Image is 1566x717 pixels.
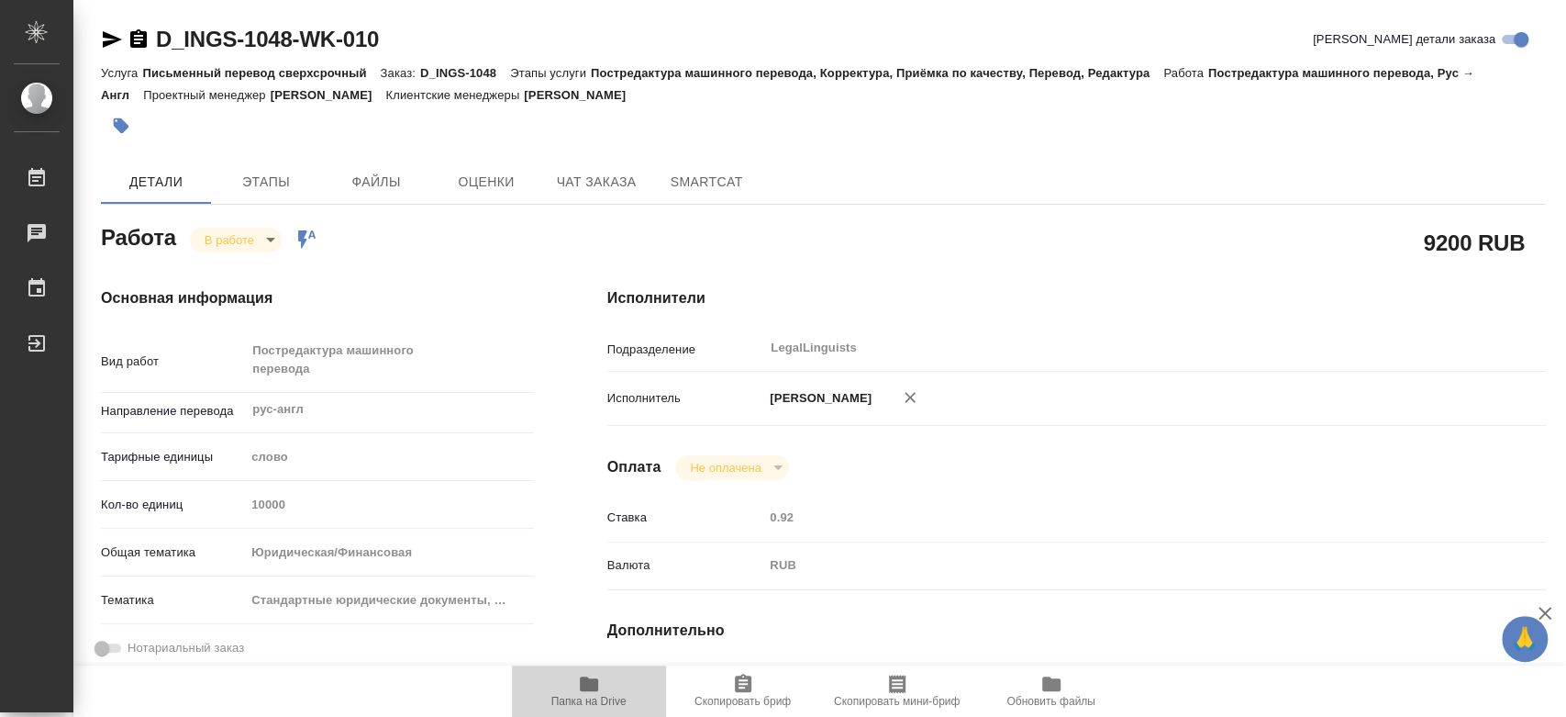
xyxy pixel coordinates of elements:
p: Тематика [101,591,245,610]
p: Кол-во единиц [101,496,245,514]
span: Этапы [222,171,310,194]
p: Клиентские менеджеры [386,88,525,102]
p: D_INGS-1048 [420,66,510,80]
span: [PERSON_NAME] детали заказа [1313,30,1495,49]
button: Скопировать бриф [666,666,820,717]
p: Услуга [101,66,142,80]
h4: Исполнители [607,287,1546,309]
p: Общая тематика [101,543,245,562]
span: Папка на Drive [551,695,627,708]
button: В работе [199,232,260,248]
h2: Работа [101,219,176,252]
button: Скопировать мини-бриф [820,666,974,717]
span: Файлы [332,171,420,194]
h4: Основная информация [101,287,534,309]
span: SmartCat [662,171,750,194]
p: Проектный менеджер [143,88,270,102]
h4: Дополнительно [607,620,1546,642]
h4: Оплата [607,456,661,478]
p: Подразделение [607,341,764,359]
span: 🙏 [1509,620,1540,658]
div: В работе [190,228,282,252]
a: D_INGS-1048-WK-010 [156,27,379,51]
span: Нотариальный заказ [128,639,244,657]
button: Папка на Drive [512,666,666,717]
p: Работа [1163,66,1208,80]
p: Постредактура машинного перевода, Корректура, Приёмка по качеству, Перевод, Редактура [591,66,1163,80]
p: Тарифные единицы [101,448,245,466]
button: Удалить исполнителя [890,377,930,418]
span: Скопировать бриф [694,695,791,708]
p: Заказ: [380,66,419,80]
div: Стандартные юридические документы, договоры, уставы [245,585,533,616]
p: Направление перевода [101,402,245,420]
span: Детали [112,171,200,194]
p: Исполнитель [607,389,764,408]
span: Чат заказа [552,171,640,194]
div: слово [245,442,533,473]
p: Вид работ [101,353,245,371]
h2: 9200 RUB [1424,227,1525,258]
p: [PERSON_NAME] [763,389,872,408]
p: Ставка [607,509,764,527]
button: Скопировать ссылку [128,28,150,50]
p: Валюта [607,556,764,575]
input: Пустое поле [245,491,533,518]
button: Обновить файлы [974,666,1128,717]
button: 🙏 [1502,616,1548,662]
div: RUB [763,550,1467,581]
p: [PERSON_NAME] [271,88,386,102]
p: [PERSON_NAME] [524,88,639,102]
div: Юридическая/Финансовая [245,537,533,568]
span: Скопировать мини-бриф [834,695,960,708]
span: Обновить файлы [1006,695,1095,708]
input: Пустое поле [763,504,1467,531]
span: Оценки [442,171,530,194]
p: Письменный перевод сверхсрочный [142,66,380,80]
button: Добавить тэг [101,106,141,146]
div: В работе [675,455,788,480]
button: Скопировать ссылку для ЯМессенджера [101,28,123,50]
button: Не оплачена [684,460,766,476]
p: Этапы услуги [510,66,591,80]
